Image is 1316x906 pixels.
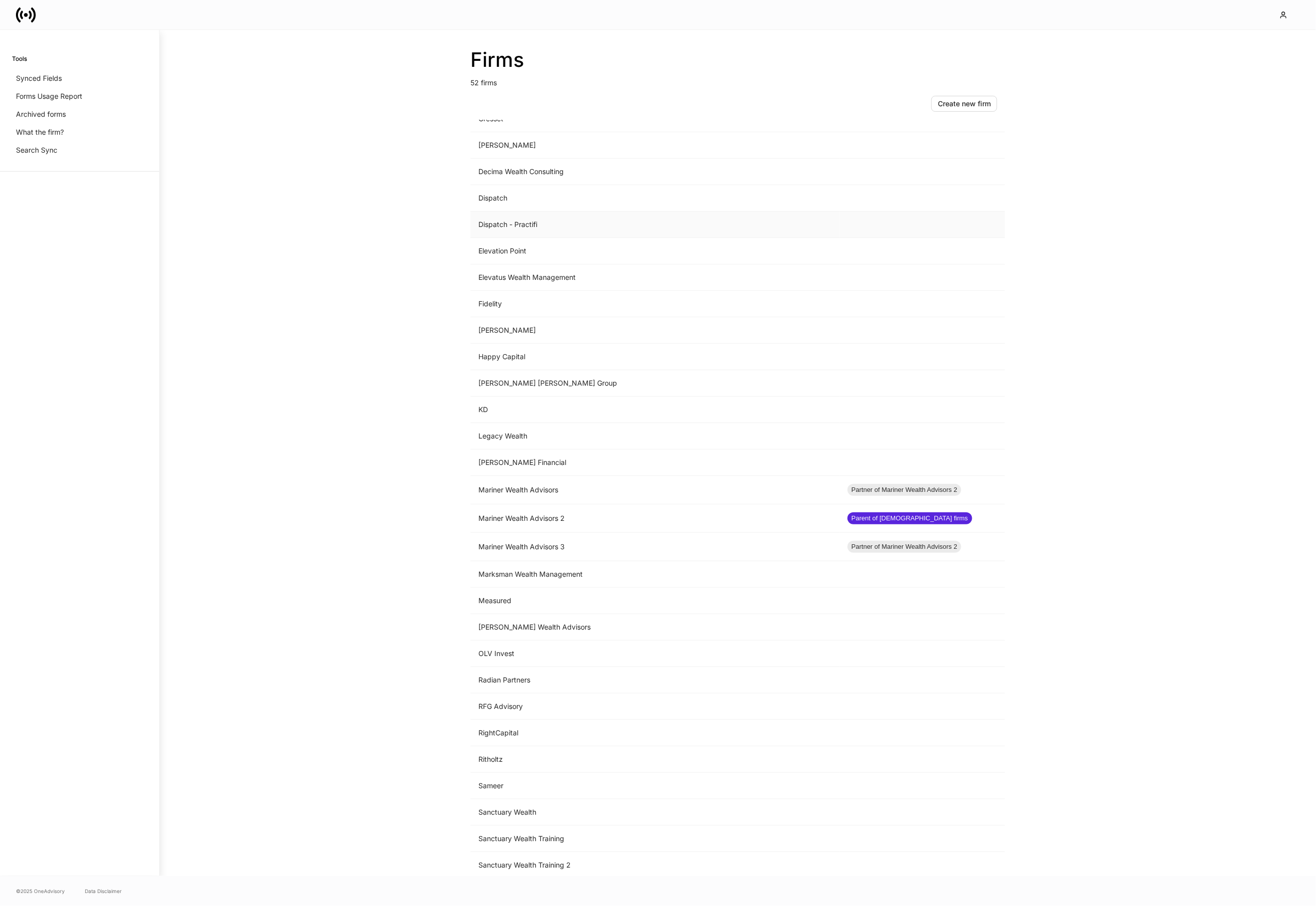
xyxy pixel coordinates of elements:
[85,887,122,895] a: Data Disclaimer
[470,504,840,533] td: Mariner Wealth Advisors 2
[470,132,840,159] td: [PERSON_NAME]
[470,48,1005,72] h2: Firms
[938,99,991,109] div: Create new firm
[16,127,64,137] p: What the firm?
[470,185,840,212] td: Dispatch
[470,423,840,450] td: Legacy Wealth
[470,72,1005,88] p: 52 firms
[470,476,840,504] td: Mariner Wealth Advisors
[470,397,840,423] td: KD
[470,826,840,852] td: Sanctuary Wealth Training
[12,105,147,123] a: Archived forms
[16,73,62,83] p: Synced Fields
[12,87,147,105] a: Forms Usage Report
[12,54,27,63] h6: Tools
[470,720,840,746] td: RightCapital
[470,773,840,799] td: Sameer
[470,317,840,344] td: [PERSON_NAME]
[470,588,840,614] td: Measured
[16,109,66,119] p: Archived forms
[470,561,840,588] td: Marksman Wealth Management
[470,212,840,238] td: Dispatch - Practifi
[848,485,961,495] span: Partner of Mariner Wealth Advisors 2
[470,746,840,773] td: Ritholtz
[470,291,840,317] td: Fidelity
[931,96,997,112] button: Create new firm
[470,852,840,879] td: Sanctuary Wealth Training 2
[470,667,840,693] td: Radian Partners
[470,641,840,667] td: OLV Invest
[470,693,840,720] td: RFG Advisory
[12,141,147,159] a: Search Sync
[848,513,972,523] span: Parent of [DEMOGRAPHIC_DATA] firms
[16,145,57,155] p: Search Sync
[470,450,840,476] td: [PERSON_NAME] Financial
[848,542,961,552] span: Partner of Mariner Wealth Advisors 2
[470,264,840,291] td: Elevatus Wealth Management
[470,238,840,264] td: Elevation Point
[12,123,147,141] a: What the firm?
[470,614,840,641] td: [PERSON_NAME] Wealth Advisors
[16,887,65,895] span: © 2025 OneAdvisory
[16,91,82,101] p: Forms Usage Report
[470,344,840,370] td: Happy Capital
[470,799,840,826] td: Sanctuary Wealth
[12,69,147,87] a: Synced Fields
[470,533,840,561] td: Mariner Wealth Advisors 3
[470,370,840,397] td: [PERSON_NAME] [PERSON_NAME] Group
[470,159,840,185] td: Decima Wealth Consulting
